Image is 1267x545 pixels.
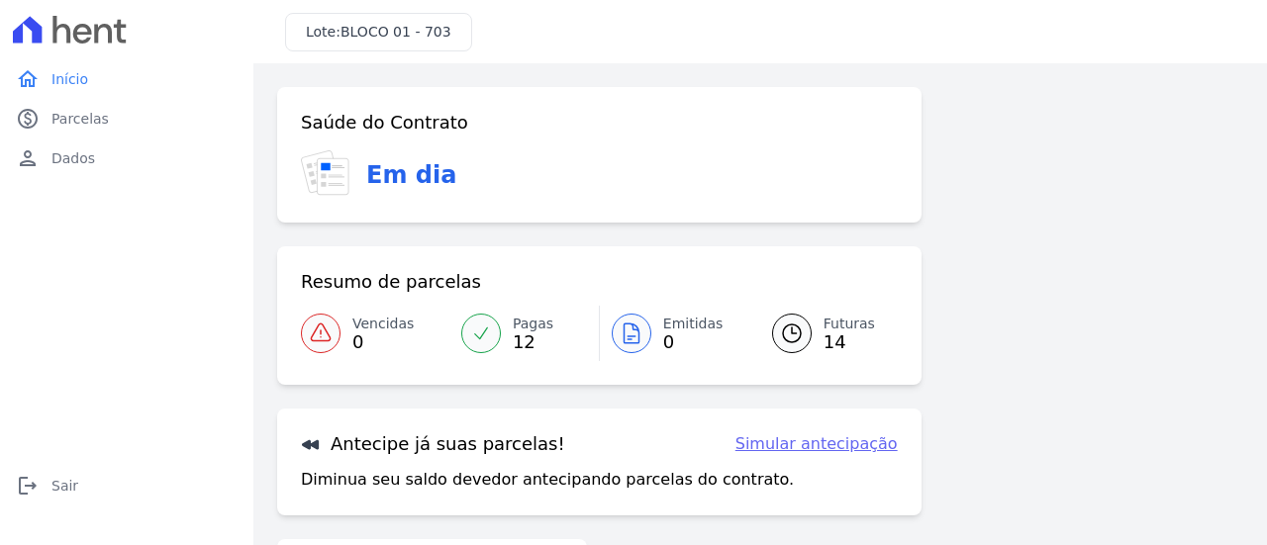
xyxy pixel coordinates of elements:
a: Vencidas 0 [301,306,449,361]
span: Futuras [824,314,875,334]
span: 0 [663,334,724,350]
span: Parcelas [51,109,109,129]
span: 12 [513,334,553,350]
a: logoutSair [8,466,245,505]
span: Sair [51,476,78,496]
span: Pagas [513,314,553,334]
span: BLOCO 01 - 703 [341,24,451,40]
span: Vencidas [352,314,414,334]
h3: Resumo de parcelas [301,270,481,294]
i: logout [16,474,40,498]
a: personDados [8,138,245,178]
i: person [16,146,40,170]
span: 14 [824,334,875,350]
span: Início [51,69,88,89]
a: homeInício [8,59,245,99]
h3: Lote: [306,22,451,43]
a: Emitidas 0 [600,306,748,361]
a: Simular antecipação [735,432,898,456]
p: Diminua seu saldo devedor antecipando parcelas do contrato. [301,468,794,492]
span: 0 [352,334,414,350]
a: Pagas 12 [449,306,599,361]
span: Emitidas [663,314,724,334]
h3: Em dia [366,157,456,193]
a: paidParcelas [8,99,245,138]
i: home [16,67,40,91]
span: Dados [51,148,95,168]
i: paid [16,107,40,131]
h3: Antecipe já suas parcelas! [301,432,565,456]
a: Futuras 14 [748,306,898,361]
h3: Saúde do Contrato [301,111,468,135]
